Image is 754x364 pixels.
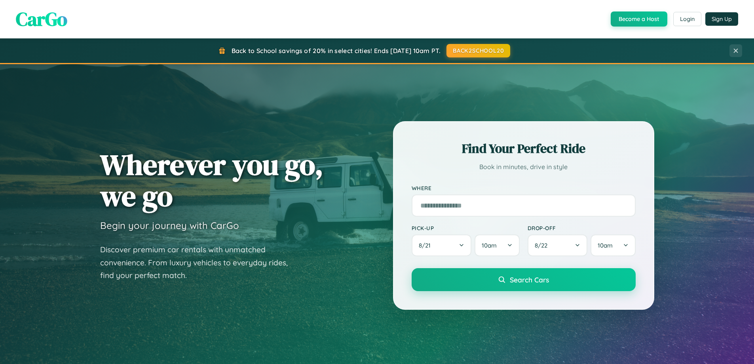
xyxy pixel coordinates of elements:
p: Discover premium car rentals with unmatched convenience. From luxury vehicles to everyday rides, ... [100,243,298,282]
label: Pick-up [412,225,520,231]
button: Search Cars [412,268,636,291]
span: 10am [598,242,613,249]
span: 8 / 21 [419,242,435,249]
button: 8/21 [412,234,472,256]
span: Back to School savings of 20% in select cities! Ends [DATE] 10am PT. [232,47,441,55]
span: CarGo [16,6,67,32]
label: Drop-off [528,225,636,231]
h2: Find Your Perfect Ride [412,140,636,157]
button: Login [673,12,701,26]
span: 8 / 22 [535,242,551,249]
label: Where [412,185,636,191]
button: BACK2SCHOOL20 [446,44,510,57]
h3: Begin your journey with CarGo [100,219,239,231]
button: Become a Host [611,11,667,27]
span: Search Cars [510,275,549,284]
button: 10am [591,234,635,256]
h1: Wherever you go, we go [100,149,323,212]
p: Book in minutes, drive in style [412,161,636,173]
button: Sign Up [705,12,738,26]
button: 8/22 [528,234,588,256]
span: 10am [482,242,497,249]
button: 10am [475,234,519,256]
